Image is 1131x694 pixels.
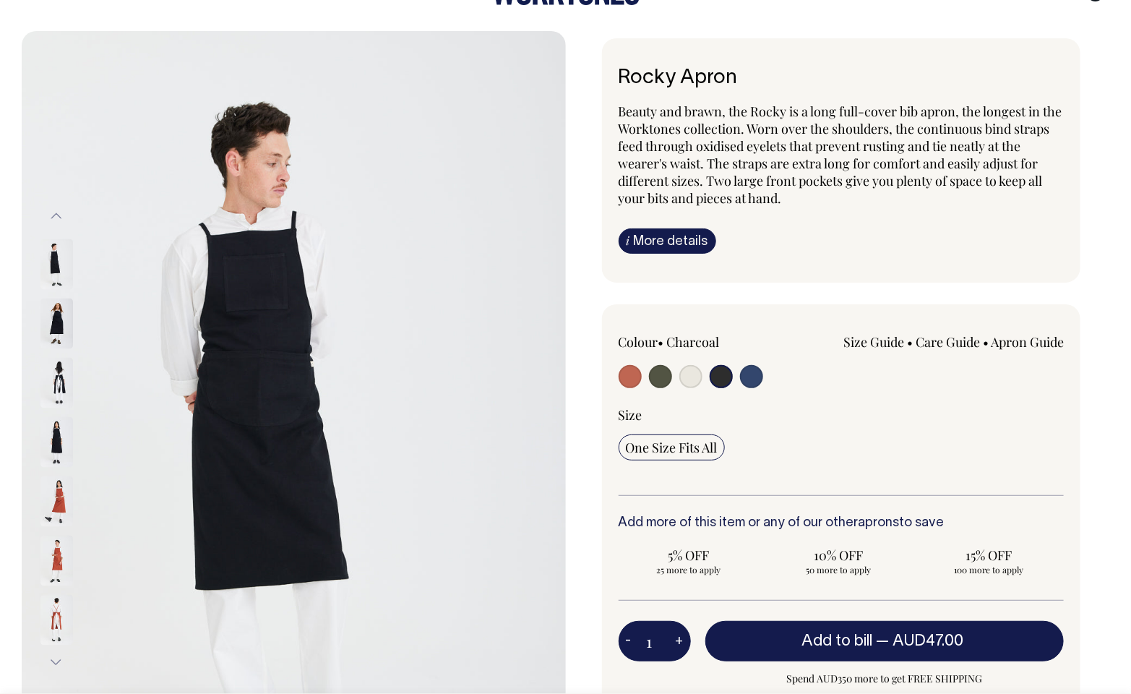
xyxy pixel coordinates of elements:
[40,476,73,527] img: rust
[619,434,725,460] input: One Size Fits All
[667,333,720,351] label: Charcoal
[775,564,902,575] span: 50 more to apply
[619,103,1062,207] span: Beauty and brawn, the Rocky is a long full-cover bib apron, the longest in the Worktones collecti...
[619,627,639,656] button: -
[983,333,989,351] span: •
[768,542,909,580] input: 10% OFF 50 more to apply
[619,516,1065,531] h6: Add more of this item or any of our other to save
[859,517,900,529] a: aprons
[626,547,752,564] span: 5% OFF
[40,239,73,290] img: charcoal
[916,333,980,351] a: Care Guide
[40,417,73,468] img: charcoal
[627,233,630,248] span: i
[801,634,872,648] span: Add to bill
[619,406,1065,424] div: Size
[658,333,664,351] span: •
[705,621,1065,661] button: Add to bill —AUD47.00
[626,439,718,456] span: One Size Fits All
[918,542,1059,580] input: 15% OFF 100 more to apply
[907,333,913,351] span: •
[668,627,691,656] button: +
[705,670,1065,687] span: Spend AUD350 more to get FREE SHIPPING
[619,228,716,254] a: iMore details
[925,564,1052,575] span: 100 more to apply
[925,547,1052,564] span: 15% OFF
[775,547,902,564] span: 10% OFF
[876,634,967,648] span: —
[40,536,73,586] img: rust
[46,200,67,232] button: Previous
[40,595,73,646] img: rust
[40,358,73,408] img: charcoal
[619,542,760,580] input: 5% OFF 25 more to apply
[619,333,797,351] div: Colour
[893,634,963,648] span: AUD47.00
[843,333,904,351] a: Size Guide
[46,646,67,679] button: Next
[991,333,1064,351] a: Apron Guide
[40,299,73,349] img: charcoal
[626,564,752,575] span: 25 more to apply
[619,67,1065,90] h6: Rocky Apron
